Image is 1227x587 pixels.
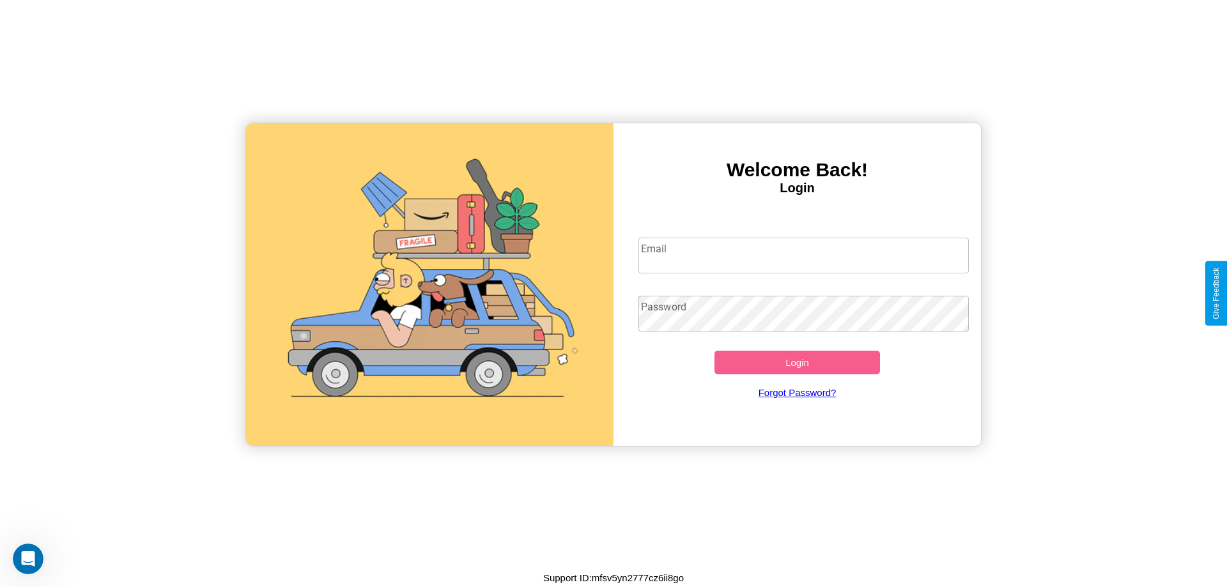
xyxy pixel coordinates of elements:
[246,123,613,446] img: gif
[613,159,981,181] h3: Welcome Back!
[714,351,880,374] button: Login
[13,544,43,574] iframe: Intercom live chat
[543,569,684,586] p: Support ID: mfsv5yn2777cz6ii8go
[632,374,963,411] a: Forgot Password?
[1212,268,1221,319] div: Give Feedback
[613,181,981,195] h4: Login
